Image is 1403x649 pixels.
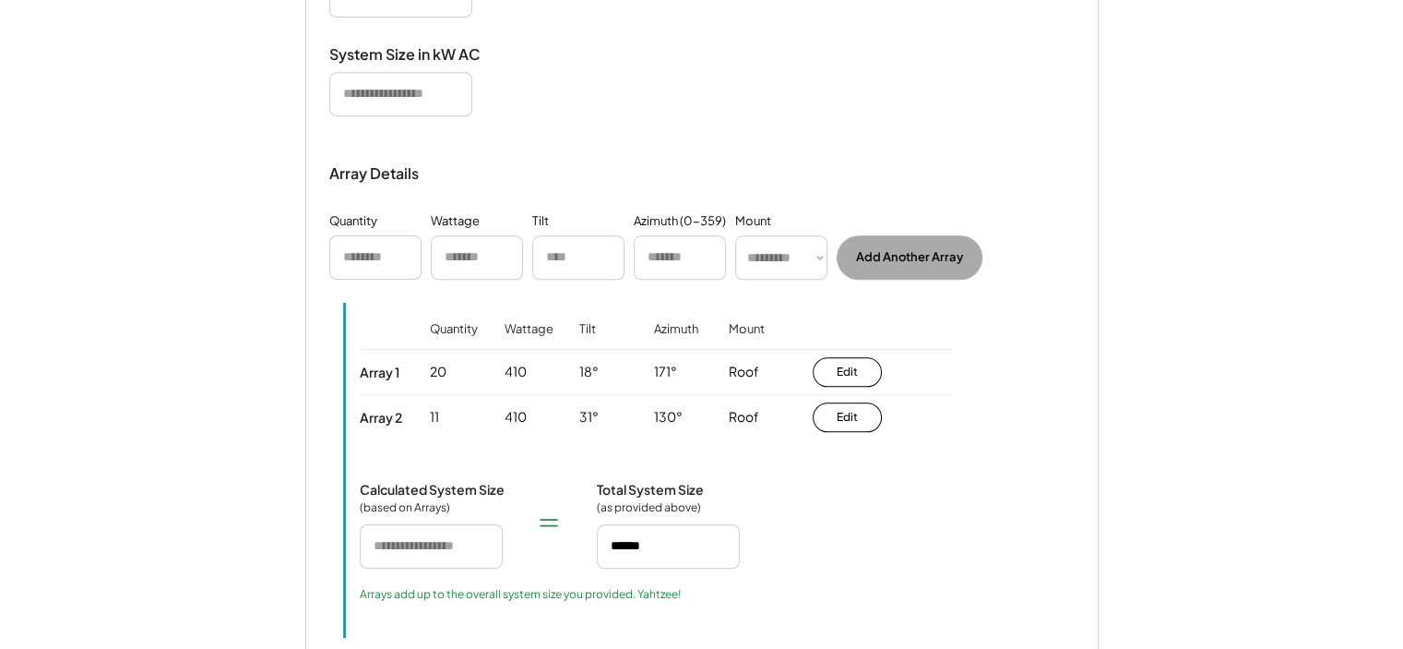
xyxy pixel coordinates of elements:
button: Add Another Array [837,235,982,280]
div: Mount [729,321,765,363]
div: Total System Size [597,481,704,498]
div: Array Details [329,162,422,185]
div: Mount [735,212,771,231]
div: Quantity [329,212,377,231]
div: 130° [654,408,683,427]
div: 18° [579,363,599,381]
button: Edit [813,403,882,432]
div: Quantity [430,321,478,363]
div: 31° [579,408,599,427]
div: Azimuth [654,321,698,363]
div: 410 [505,408,527,427]
div: System Size in kW AC [329,45,514,65]
div: Roof [729,363,759,381]
div: Wattage [505,321,553,363]
div: (based on Arrays) [360,500,452,515]
button: Edit [813,357,882,387]
div: 410 [505,363,527,381]
div: (as provided above) [597,500,701,515]
div: Roof [729,408,759,427]
div: Azimuth (0-359) [634,212,726,231]
div: 11 [430,408,439,427]
div: Arrays add up to the overall system size you provided. Yahtzee! [360,587,681,602]
div: 20 [430,363,446,381]
div: Tilt [532,212,549,231]
div: Tilt [579,321,596,363]
div: 171° [654,363,677,381]
div: Wattage [431,212,480,231]
div: Array 1 [360,364,399,380]
div: Array 2 [360,409,402,426]
div: Calculated System Size [360,481,505,498]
